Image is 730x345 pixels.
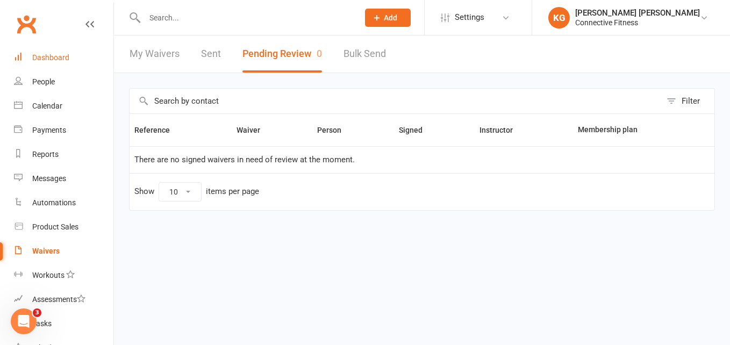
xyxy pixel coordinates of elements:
[573,114,697,146] th: Membership plan
[130,35,180,73] a: My Waivers
[343,35,386,73] a: Bulk Send
[242,35,322,73] button: Pending Review0
[384,13,397,22] span: Add
[134,182,259,202] div: Show
[32,198,76,207] div: Automations
[575,18,700,27] div: Connective Fitness
[14,118,113,142] a: Payments
[134,126,182,134] span: Reference
[317,48,322,59] span: 0
[237,124,272,136] button: Waiver
[32,126,66,134] div: Payments
[32,295,85,304] div: Assessments
[14,46,113,70] a: Dashboard
[32,150,59,159] div: Reports
[32,53,69,62] div: Dashboard
[365,9,411,27] button: Add
[14,94,113,118] a: Calendar
[237,126,272,134] span: Waiver
[32,102,62,110] div: Calendar
[11,308,37,334] iframe: Intercom live chat
[479,126,525,134] span: Instructor
[479,124,525,136] button: Instructor
[130,89,661,113] input: Search by contact
[32,77,55,86] div: People
[32,247,60,255] div: Waivers
[14,312,113,336] a: Tasks
[14,287,113,312] a: Assessments
[32,222,78,231] div: Product Sales
[682,95,700,107] div: Filter
[130,146,714,173] td: There are no signed waivers in need of review at the moment.
[134,124,182,136] button: Reference
[455,5,484,30] span: Settings
[14,215,113,239] a: Product Sales
[14,239,113,263] a: Waivers
[32,319,52,328] div: Tasks
[201,35,221,73] a: Sent
[399,126,434,134] span: Signed
[141,10,351,25] input: Search...
[548,7,570,28] div: KG
[14,167,113,191] a: Messages
[14,70,113,94] a: People
[32,271,65,279] div: Workouts
[206,187,259,196] div: items per page
[33,308,41,317] span: 3
[32,174,66,183] div: Messages
[14,142,113,167] a: Reports
[14,191,113,215] a: Automations
[575,8,700,18] div: [PERSON_NAME] [PERSON_NAME]
[317,124,353,136] button: Person
[14,263,113,287] a: Workouts
[13,11,40,38] a: Clubworx
[317,126,353,134] span: Person
[399,124,434,136] button: Signed
[661,89,714,113] button: Filter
